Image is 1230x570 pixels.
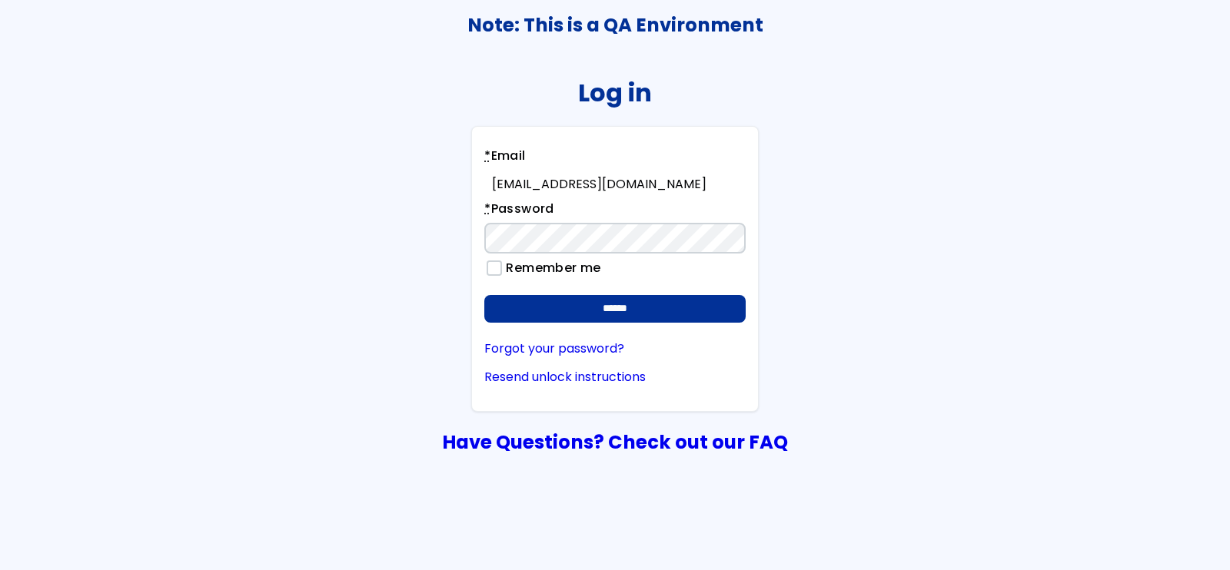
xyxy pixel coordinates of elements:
h3: Note: This is a QA Environment [1,15,1229,36]
a: Forgot your password? [484,342,746,356]
label: Password [484,200,554,223]
h2: Log in [578,78,652,107]
div: [EMAIL_ADDRESS][DOMAIN_NAME] [492,177,746,191]
a: Have Questions? Check out our FAQ [442,429,788,456]
abbr: required [484,200,490,217]
a: Resend unlock instructions [484,370,746,384]
label: Email [484,147,525,170]
abbr: required [484,147,490,164]
label: Remember me [499,261,601,275]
